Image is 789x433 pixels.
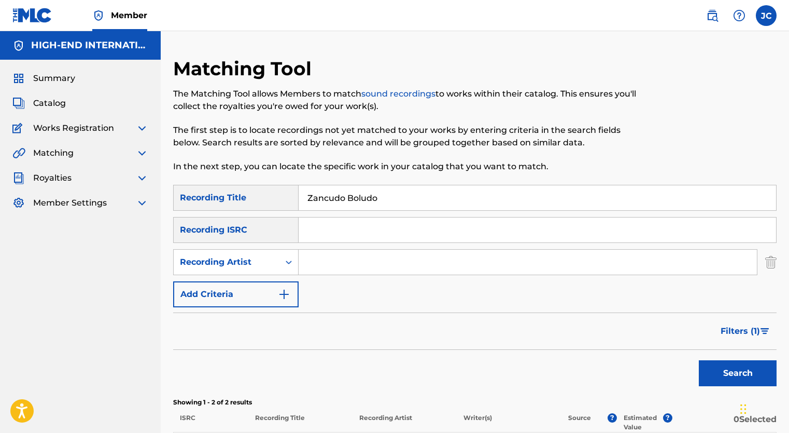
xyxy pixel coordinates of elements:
[180,256,273,268] div: Recording Artist
[136,122,148,134] img: expand
[12,97,66,110] a: CatalogCatalog
[737,383,789,433] iframe: Chat Widget
[248,413,353,432] p: Recording Title
[173,57,317,80] h2: Matching Tool
[136,172,148,184] img: expand
[12,122,26,134] img: Works Registration
[457,413,561,432] p: Writer(s)
[173,413,248,432] p: ISRC
[699,360,777,386] button: Search
[568,413,591,432] p: Source
[12,197,25,209] img: Member Settings
[33,97,66,110] span: Catalog
[173,398,777,407] p: Showing 1 - 2 of 2 results
[12,97,25,110] img: Catalog
[173,124,638,149] p: The first step is to locate recordings not yet matched to your works by entering criteria in the ...
[624,413,663,432] p: Estimated Value
[714,318,777,344] button: Filters (1)
[672,413,777,432] p: 0 Selected
[733,9,745,22] img: help
[92,9,105,22] img: Top Rightsholder
[12,72,25,85] img: Summary
[721,325,760,337] span: Filters ( 1 )
[173,185,777,391] form: Search Form
[33,197,107,209] span: Member Settings
[136,197,148,209] img: expand
[756,5,777,26] div: User Menu
[33,122,114,134] span: Works Registration
[33,72,75,85] span: Summary
[702,5,723,26] a: Public Search
[663,413,672,423] span: ?
[111,9,147,21] span: Member
[136,147,148,159] img: expand
[173,281,299,307] button: Add Criteria
[33,147,74,159] span: Matching
[706,9,718,22] img: search
[278,288,290,301] img: 9d2ae6d4665cec9f34b9.svg
[173,160,638,173] p: In the next step, you can locate the specific work in your catalog that you want to match.
[760,286,789,361] iframe: Resource Center
[353,413,457,432] p: Recording Artist
[33,172,72,184] span: Royalties
[31,39,148,51] h5: HIGH-END INTERNATIONAL MUSIC
[740,394,746,425] div: Drag
[12,8,52,23] img: MLC Logo
[765,249,777,275] img: Delete Criterion
[361,89,435,99] a: sound recordings
[173,88,638,113] p: The Matching Tool allows Members to match to works within their catalog. This ensures you'll coll...
[12,147,25,159] img: Matching
[12,172,25,184] img: Royalties
[12,39,25,52] img: Accounts
[608,413,617,423] span: ?
[12,72,75,85] a: SummarySummary
[729,5,750,26] div: Help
